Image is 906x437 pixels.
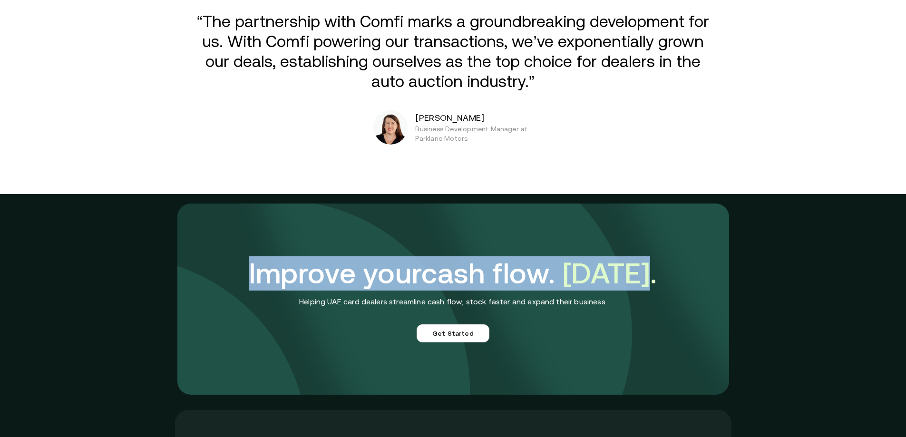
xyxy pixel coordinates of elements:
p: “The partnership with Comfi marks a groundbreaking development for us. With Comfi powering our tr... [191,11,715,91]
span: [DATE]. [563,257,657,290]
h3: Improve your cash flow. [249,256,657,291]
p: [PERSON_NAME] [415,112,582,124]
img: Photoroom [373,110,408,145]
p: Business Development Manager at Parklane Motors [415,124,548,143]
p: Helping UAE card dealers streamline cash flow, stock faster and expand their business. [299,296,607,307]
a: Get Started [417,324,489,342]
